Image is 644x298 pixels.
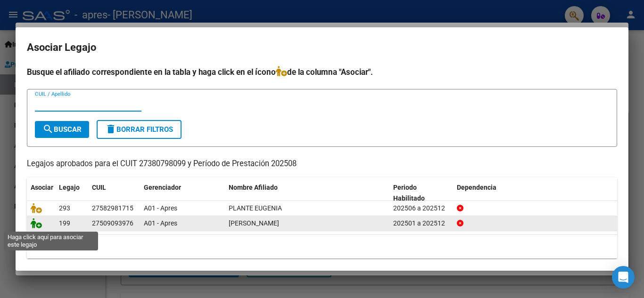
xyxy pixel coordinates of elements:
span: CUIL [92,184,106,191]
h2: Asociar Legajo [27,39,617,56]
span: Asociar [31,184,53,191]
span: Buscar [42,125,82,134]
div: Open Intercom Messenger [612,266,635,289]
span: 199 [59,219,70,227]
span: A01 - Apres [144,204,177,212]
mat-icon: search [42,123,54,135]
span: Periodo Habilitado [393,184,425,202]
span: PLANTE EUGENIA [229,204,282,212]
span: Legajo [59,184,80,191]
datatable-header-cell: Gerenciador [140,177,225,209]
div: 27582981715 [92,203,133,214]
datatable-header-cell: Asociar [27,177,55,209]
datatable-header-cell: Periodo Habilitado [389,177,453,209]
span: 293 [59,204,70,212]
datatable-header-cell: CUIL [88,177,140,209]
div: 27509093976 [92,218,133,229]
datatable-header-cell: Dependencia [453,177,618,209]
h4: Busque el afiliado correspondiente en la tabla y haga click en el ícono de la columna "Asociar". [27,66,617,78]
span: Borrar Filtros [105,125,173,134]
mat-icon: delete [105,123,116,135]
datatable-header-cell: Legajo [55,177,88,209]
div: 2 registros [27,235,617,258]
span: A01 - Apres [144,219,177,227]
span: Dependencia [457,184,496,191]
p: Legajos aprobados para el CUIT 27380798099 y Período de Prestación 202508 [27,158,617,170]
div: 202506 a 202512 [393,203,449,214]
datatable-header-cell: Nombre Afiliado [225,177,389,209]
button: Buscar [35,121,89,138]
div: 202501 a 202512 [393,218,449,229]
span: MONGELOS VALENTINA [229,219,279,227]
span: Nombre Afiliado [229,184,278,191]
button: Borrar Filtros [97,120,182,139]
span: Gerenciador [144,184,181,191]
